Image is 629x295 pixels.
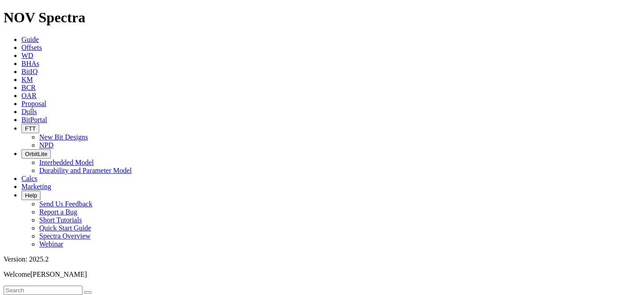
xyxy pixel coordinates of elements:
a: Marketing [21,183,51,190]
a: Short Tutorials [39,216,82,224]
button: OrbitLite [21,149,51,159]
p: Welcome [4,270,625,279]
a: BitIQ [21,68,37,75]
input: Search [4,286,82,295]
a: WD [21,52,33,59]
button: FTT [21,124,39,133]
h1: NOV Spectra [4,9,625,26]
span: Help [25,192,37,199]
a: BitPortal [21,116,47,123]
a: Durability and Parameter Model [39,167,132,174]
span: OrbitLite [25,151,47,157]
a: BHAs [21,60,39,67]
a: OAR [21,92,37,99]
a: Dulls [21,108,37,115]
span: [PERSON_NAME] [30,270,87,278]
a: Report a Bug [39,208,77,216]
a: BCR [21,84,36,91]
a: Proposal [21,100,46,107]
button: Help [21,191,41,200]
a: Quick Start Guide [39,224,91,232]
a: Guide [21,36,39,43]
a: Interbedded Model [39,159,94,166]
span: FTT [25,125,36,132]
a: Webinar [39,240,63,248]
div: Version: 2025.2 [4,255,625,263]
a: Send Us Feedback [39,200,92,208]
a: NPD [39,141,53,149]
a: Spectra Overview [39,232,90,240]
a: Offsets [21,44,42,51]
a: Calcs [21,175,37,182]
a: KM [21,76,33,83]
a: New Bit Designs [39,133,88,141]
